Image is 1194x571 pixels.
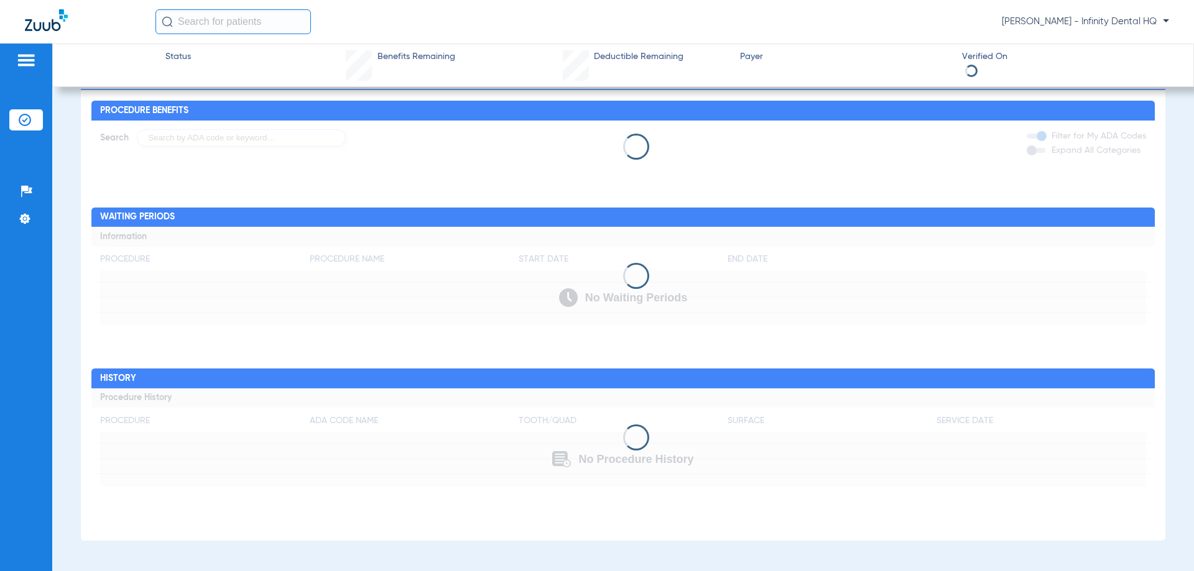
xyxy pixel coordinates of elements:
[91,368,1154,388] h2: History
[1132,511,1194,571] iframe: Chat Widget
[165,50,191,63] span: Status
[962,50,1173,63] span: Verified On
[377,50,455,63] span: Benefits Remaining
[162,16,173,27] img: Search Icon
[91,208,1154,227] h2: Waiting Periods
[16,53,36,68] img: hamburger-icon
[740,50,951,63] span: Payer
[91,101,1154,121] h2: Procedure Benefits
[155,9,311,34] input: Search for patients
[1002,16,1169,28] span: [PERSON_NAME] - Infinity Dental HQ
[594,50,683,63] span: Deductible Remaining
[25,9,68,31] img: Zuub Logo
